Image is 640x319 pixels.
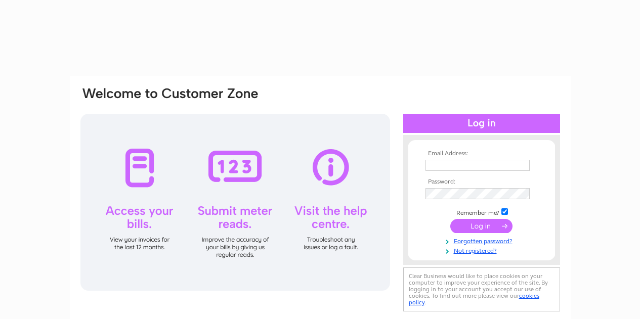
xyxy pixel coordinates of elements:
th: Password: [423,178,540,186]
div: Clear Business would like to place cookies on your computer to improve your experience of the sit... [403,267,560,311]
th: Email Address: [423,150,540,157]
a: Forgotten password? [425,236,540,245]
a: Not registered? [425,245,540,255]
a: cookies policy [409,292,539,306]
td: Remember me? [423,207,540,217]
input: Submit [450,219,513,233]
